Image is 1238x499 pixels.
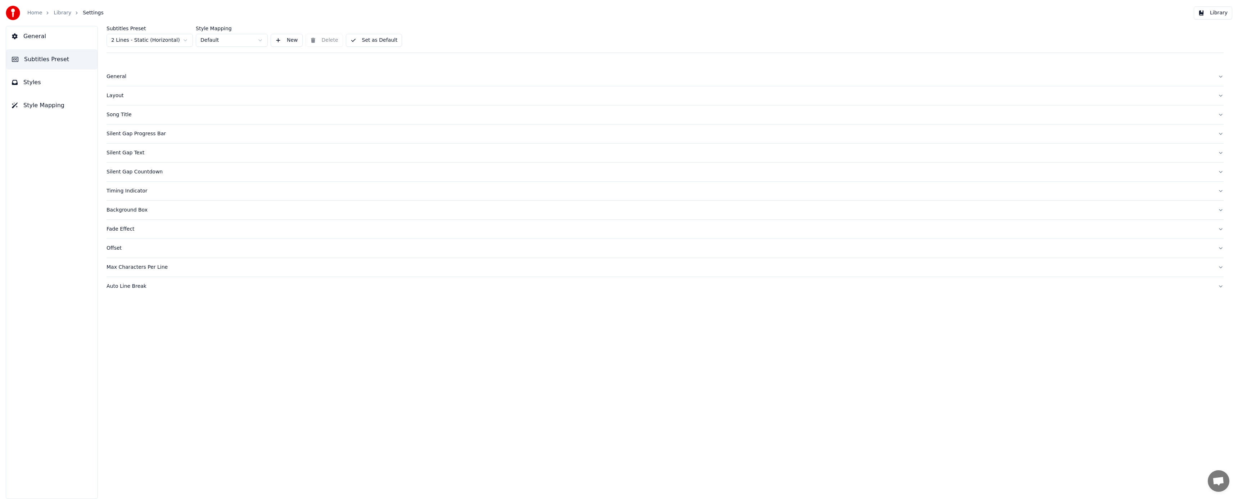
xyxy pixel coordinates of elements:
div: Silent Gap Countdown [107,168,1212,176]
nav: breadcrumb [27,9,104,17]
button: Styles [6,72,98,92]
div: Max Characters Per Line [107,264,1212,271]
button: General [6,26,98,46]
button: Offset [107,239,1224,258]
div: Fade Effect [107,226,1212,233]
button: General [107,67,1224,86]
div: Layout [107,92,1212,99]
button: Background Box [107,201,1224,219]
div: Timing Indicator [107,187,1212,195]
span: Subtitles Preset [24,55,69,64]
label: Subtitles Preset [107,26,193,31]
div: Offset [107,245,1212,252]
button: Layout [107,86,1224,105]
button: Silent Gap Countdown [107,163,1224,181]
button: Max Characters Per Line [107,258,1224,277]
a: Library [54,9,71,17]
button: Subtitles Preset [6,49,98,69]
button: Style Mapping [6,95,98,115]
span: General [23,32,46,41]
button: Library [1194,6,1232,19]
label: Style Mapping [196,26,268,31]
span: Styles [23,78,41,87]
div: Background Box [107,207,1212,214]
div: Silent Gap Progress Bar [107,130,1212,137]
div: Open chat [1208,470,1229,492]
a: Home [27,9,42,17]
button: Silent Gap Text [107,144,1224,162]
div: Silent Gap Text [107,149,1212,156]
button: Silent Gap Progress Bar [107,124,1224,143]
span: Style Mapping [23,101,64,110]
button: Song Title [107,105,1224,124]
button: Set as Default [346,34,402,47]
img: youka [6,6,20,20]
button: Auto Line Break [107,277,1224,296]
div: Auto Line Break [107,283,1212,290]
button: New [271,34,303,47]
button: Timing Indicator [107,182,1224,200]
span: Settings [83,9,103,17]
button: Fade Effect [107,220,1224,239]
div: General [107,73,1212,80]
div: Song Title [107,111,1212,118]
